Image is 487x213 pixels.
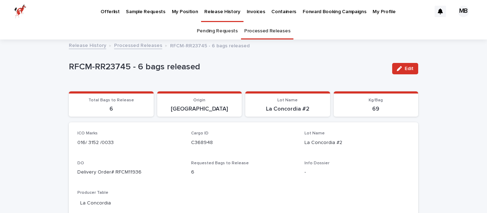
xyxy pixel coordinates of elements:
[69,62,386,72] p: RFCM-RR23745 - 6 bags released
[191,169,296,176] p: 6
[77,191,108,195] span: Producer Table
[77,131,98,135] span: ICO Marks
[304,131,325,135] span: Lot Name
[77,169,183,176] p: Delivery Order# RFCM11936
[14,4,26,18] img: zttTXibQQrCfv9chImQE
[80,199,111,207] a: La Concordia
[191,161,249,165] span: Requested Bags to Release
[197,23,238,39] a: Pending Requests
[458,6,469,17] div: MB
[77,161,84,165] span: DO
[88,98,134,102] span: Total Bags to Release
[250,106,326,112] p: La Concordia #2
[162,106,238,112] p: [GEOGRAPHIC_DATA]
[304,161,329,165] span: Info Dossier
[392,63,418,74] button: Edit
[369,98,383,102] span: Kg/Bag
[170,41,250,49] p: RFCM-RR23745 - 6 bags released
[73,106,149,112] p: 6
[69,41,106,49] a: Release History
[191,131,209,135] span: Cargo ID
[304,139,410,147] p: La Concordia #2
[244,23,290,39] a: Processed Releases
[277,98,298,102] span: Lot Name
[114,41,162,49] a: Processed Releases
[304,169,410,176] p: -
[193,98,205,102] span: Origin
[191,139,296,147] p: C368948
[77,139,183,147] p: 016/ 3152 /0033
[338,106,414,112] p: 69
[405,66,414,71] span: Edit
